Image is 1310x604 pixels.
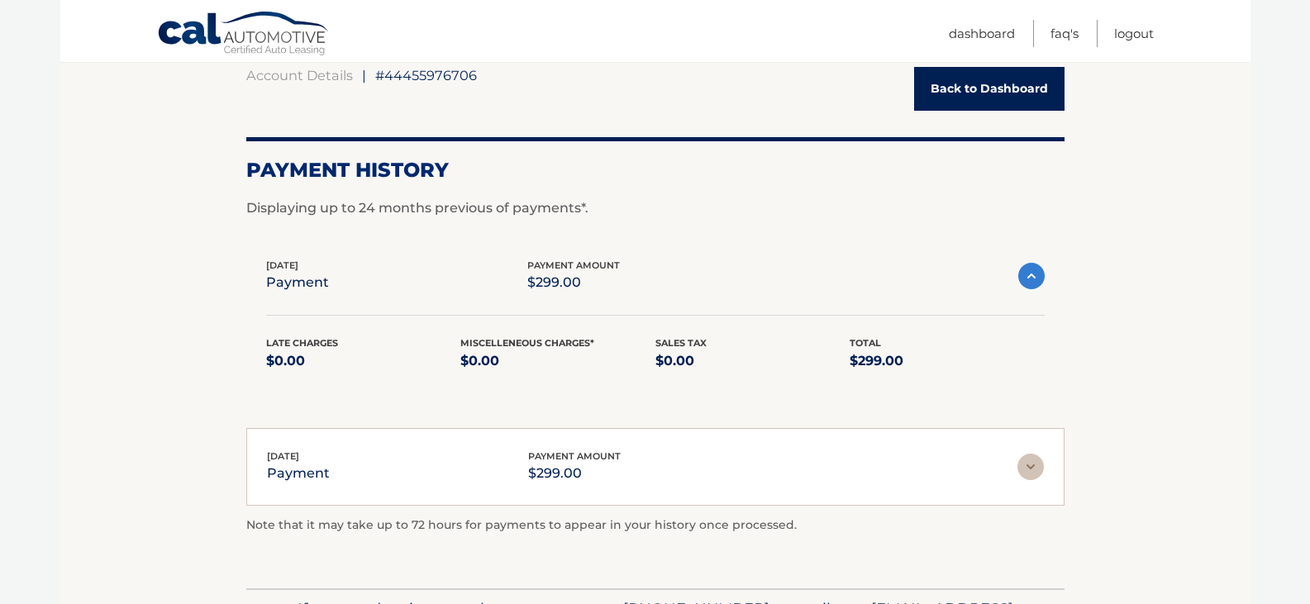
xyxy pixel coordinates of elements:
[362,67,366,83] span: |
[460,350,655,373] p: $0.00
[375,67,477,83] span: #44455976706
[246,67,353,83] a: Account Details
[266,271,329,294] p: payment
[850,350,1045,373] p: $299.00
[528,462,621,485] p: $299.00
[246,198,1065,218] p: Displaying up to 24 months previous of payments*.
[527,271,620,294] p: $299.00
[266,350,461,373] p: $0.00
[157,11,331,59] a: Cal Automotive
[1018,263,1045,289] img: accordion-active.svg
[655,350,850,373] p: $0.00
[246,158,1065,183] h2: Payment History
[527,259,620,271] span: payment amount
[655,337,707,349] span: Sales Tax
[1017,454,1044,480] img: accordion-rest.svg
[267,462,330,485] p: payment
[460,337,594,349] span: Miscelleneous Charges*
[1050,20,1079,47] a: FAQ's
[266,259,298,271] span: [DATE]
[949,20,1015,47] a: Dashboard
[267,450,299,462] span: [DATE]
[528,450,621,462] span: payment amount
[246,516,1065,535] p: Note that it may take up to 72 hours for payments to appear in your history once processed.
[1114,20,1154,47] a: Logout
[914,67,1065,111] a: Back to Dashboard
[266,337,338,349] span: Late Charges
[850,337,881,349] span: Total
